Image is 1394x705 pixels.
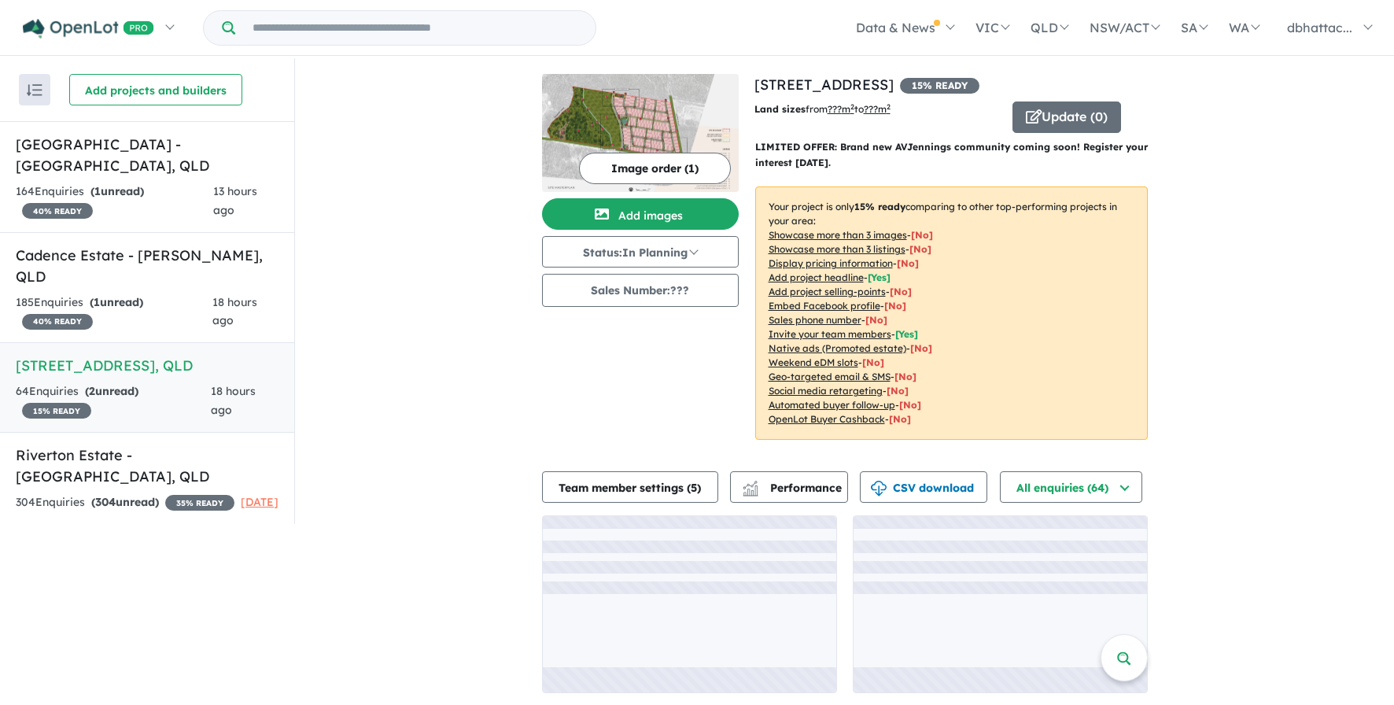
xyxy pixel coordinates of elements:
img: bar-chart.svg [743,485,758,496]
span: [ No ] [890,286,912,297]
button: Image order (1) [579,153,731,184]
p: from [754,102,1001,117]
span: 35 % READY [165,495,234,511]
span: 1 [94,295,100,309]
h5: Cadence Estate - [PERSON_NAME] , QLD [16,245,278,287]
input: Try estate name, suburb, builder or developer [238,11,592,45]
img: Openlot PRO Logo White [23,19,154,39]
strong: ( unread) [85,384,138,398]
h5: Riverton Estate - [GEOGRAPHIC_DATA] , QLD [16,445,278,487]
span: 40 % READY [22,314,93,330]
span: [No] [899,399,921,411]
img: download icon [871,481,887,496]
p: LIMITED OFFER: Brand new AVJennings community coming soon! Register your interest [DATE]. [755,139,1148,172]
span: [No] [862,356,884,368]
u: Invite your team members [769,328,891,340]
u: Showcase more than 3 images [769,229,907,241]
span: 2 [89,384,95,398]
span: [No] [894,371,916,382]
u: ???m [864,103,891,115]
a: [STREET_ADDRESS] [754,76,894,94]
div: 64 Enquir ies [16,382,211,420]
u: Sales phone number [769,314,861,326]
p: Your project is only comparing to other top-performing projects in your area: - - - - - - - - - -... [755,186,1148,440]
span: [ No ] [897,257,919,269]
b: Land sizes [754,103,806,115]
u: Embed Facebook profile [769,300,880,312]
span: [ No ] [884,300,906,312]
span: to [854,103,891,115]
button: Team member settings (5) [542,471,718,503]
img: line-chart.svg [743,481,757,489]
span: [No] [910,342,932,354]
u: Native ads (Promoted estate) [769,342,906,354]
span: 18 hours ago [211,384,256,417]
strong: ( unread) [91,495,159,509]
img: sort.svg [27,84,42,96]
span: 13 hours ago [213,184,257,217]
u: Geo-targeted email & SMS [769,371,891,382]
u: Social media retargeting [769,385,883,397]
span: [ Yes ] [868,271,891,283]
div: 304 Enquir ies [16,493,234,512]
button: Add images [542,198,739,230]
u: Display pricing information [769,257,893,269]
b: 15 % ready [854,201,905,212]
button: Status:In Planning [542,236,739,268]
button: CSV download [860,471,987,503]
span: 40 % READY [22,203,93,219]
span: [ No ] [911,229,933,241]
span: [No] [887,385,909,397]
span: [DATE] [241,495,278,509]
button: Update (0) [1012,102,1121,133]
u: ??? m [828,103,854,115]
button: Performance [730,471,848,503]
u: Automated buyer follow-up [769,399,895,411]
u: Add project selling-points [769,286,886,297]
span: [ Yes ] [895,328,918,340]
span: [No] [889,413,911,425]
u: OpenLot Buyer Cashback [769,413,885,425]
span: 18 hours ago [212,295,257,328]
button: Add projects and builders [69,74,242,105]
sup: 2 [850,102,854,111]
sup: 2 [887,102,891,111]
button: Sales Number:??? [542,274,739,307]
img: 112-134 Daleys Road - Ripley [542,74,739,192]
span: dbhattac... [1287,20,1352,35]
div: 164 Enquir ies [16,183,213,220]
span: [ No ] [909,243,931,255]
h5: [GEOGRAPHIC_DATA] - [GEOGRAPHIC_DATA] , QLD [16,134,278,176]
span: 15 % READY [900,78,979,94]
strong: ( unread) [90,184,144,198]
div: 185 Enquir ies [16,293,212,331]
span: 1 [94,184,101,198]
u: Showcase more than 3 listings [769,243,905,255]
button: All enquiries (64) [1000,471,1142,503]
span: 304 [95,495,116,509]
span: 5 [691,481,697,495]
u: Add project headline [769,271,864,283]
span: Performance [745,481,842,495]
span: [ No ] [865,314,887,326]
h5: [STREET_ADDRESS] , QLD [16,355,278,376]
u: Weekend eDM slots [769,356,858,368]
span: 15 % READY [22,403,91,419]
strong: ( unread) [90,295,143,309]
